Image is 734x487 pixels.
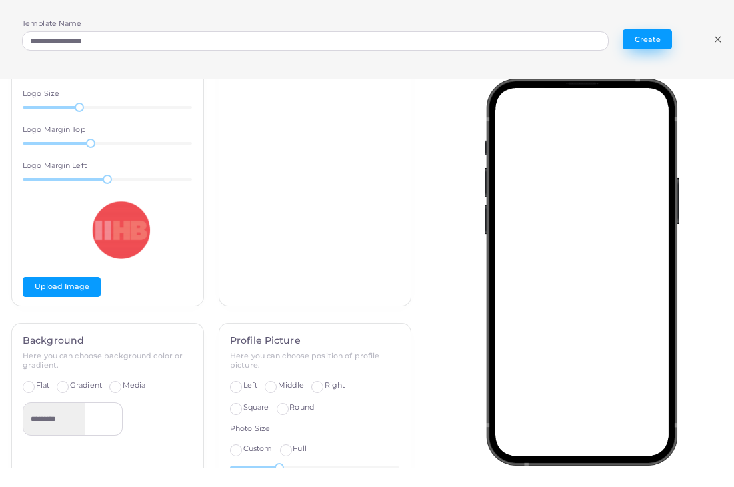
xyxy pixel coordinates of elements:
[23,125,85,135] label: Logo Margin Top
[230,335,399,346] h4: Profile Picture
[22,19,81,29] label: Template Name
[70,380,102,390] span: Gradient
[23,352,192,369] h6: Here you can choose background color or gradient.
[278,380,304,390] span: Middle
[623,29,672,49] button: Create
[23,89,59,99] label: Logo Size
[289,402,314,412] span: Round
[23,335,192,346] h4: Background
[243,444,273,453] span: Custom
[36,380,49,390] span: Flat
[230,352,399,369] h6: Here you can choose position of profile picture.
[293,444,306,453] span: Full
[23,277,101,297] button: Upload Image
[230,424,270,434] label: Photo Size
[243,380,257,390] span: Left
[123,380,146,390] span: Media
[23,196,223,262] img: Logo
[243,402,269,412] span: Square
[23,161,87,171] label: Logo Margin Left
[325,380,345,390] span: Right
